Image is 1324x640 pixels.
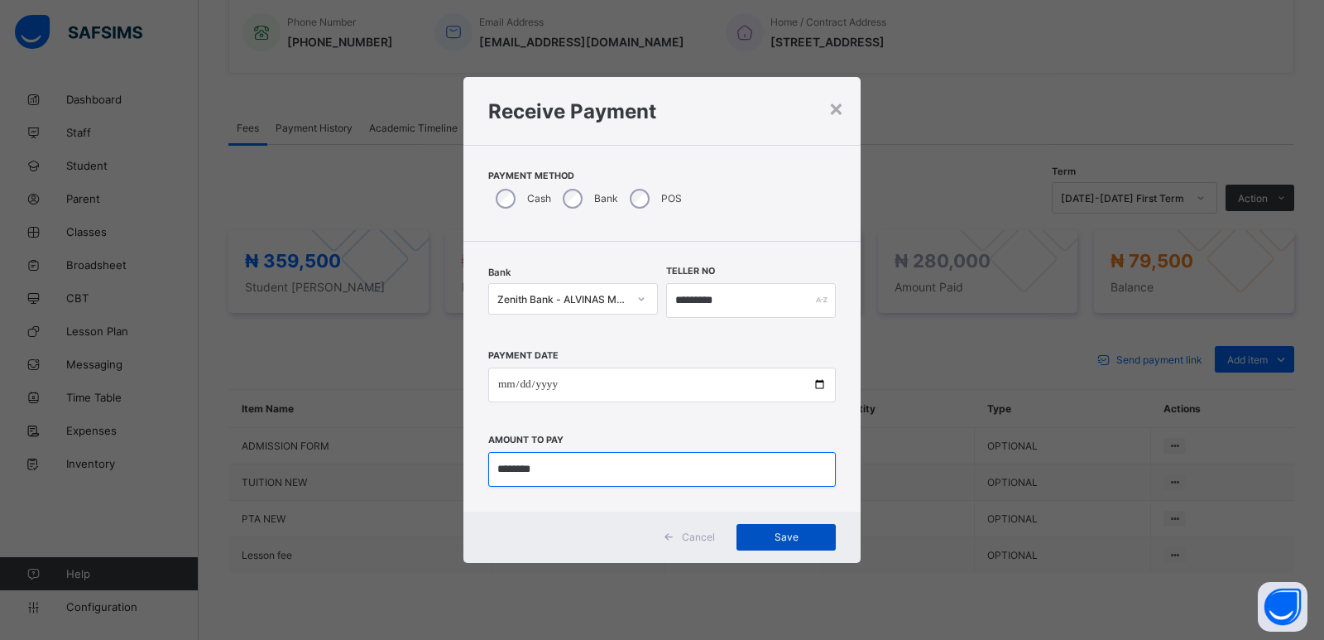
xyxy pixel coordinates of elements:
span: Payment Method [488,171,836,181]
label: Payment Date [488,350,559,361]
label: Bank [594,192,618,205]
label: Cash [527,192,551,205]
button: Open asap [1258,582,1307,632]
label: Teller No [666,266,715,277]
h1: Receive Payment [488,99,836,123]
div: Zenith Bank - ALVINAS MODEL PRIMARY SCHOOL [497,292,627,305]
span: Bank [488,267,511,278]
label: POS [661,192,682,205]
div: × [828,94,844,122]
span: Cancel [682,531,715,543]
label: Amount to pay [488,435,564,445]
span: Save [749,531,823,543]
